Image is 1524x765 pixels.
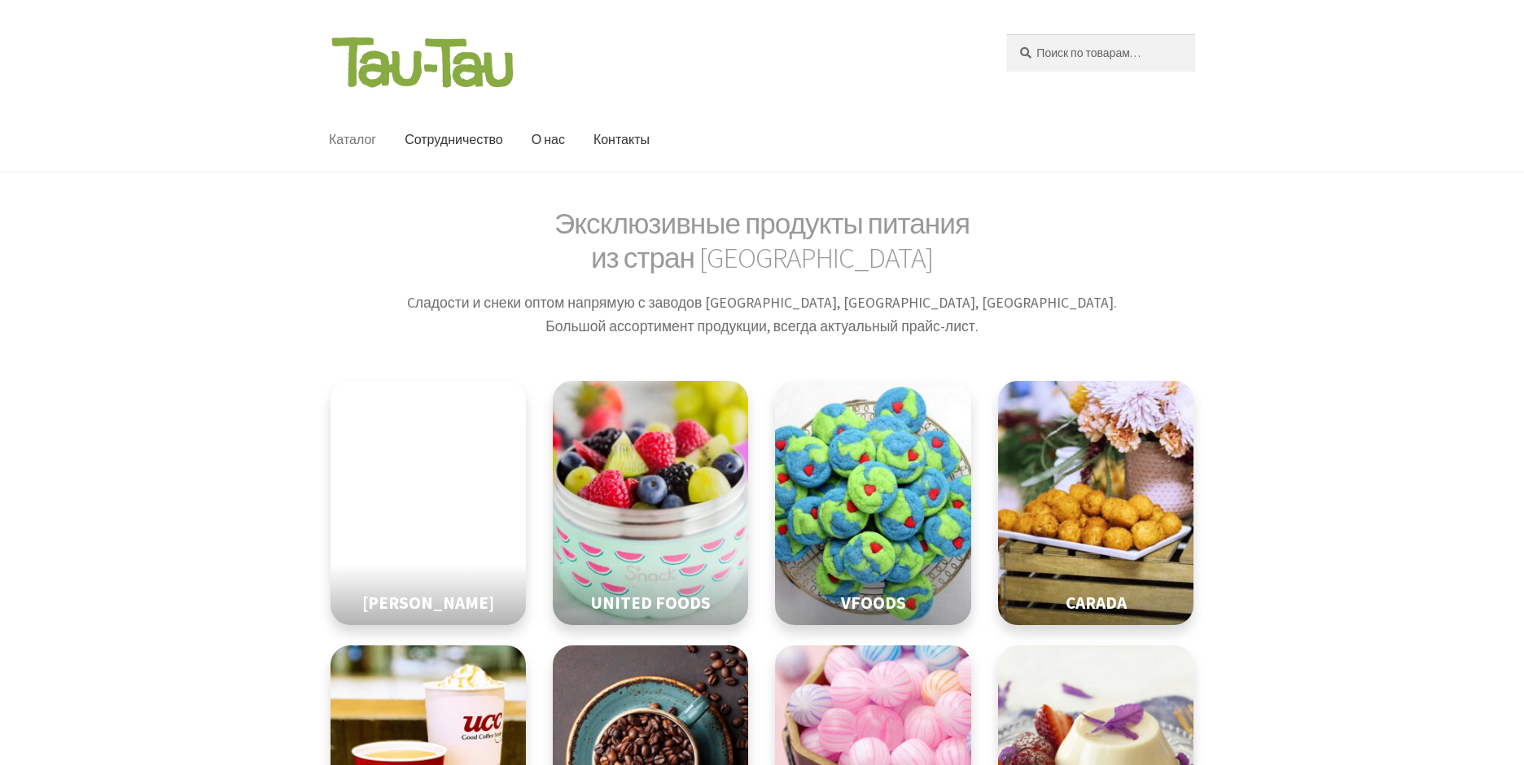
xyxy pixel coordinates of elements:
a: Сотрудничество [392,108,516,172]
a: Каталог [316,108,389,172]
span: Эксклюзивные продукты питания из стран [GEOGRAPHIC_DATA] [554,205,970,277]
a: Контакты [580,108,663,172]
a: О нас [519,108,578,172]
input: Поиск по товарам… [1007,34,1195,72]
p: Cладости и снеки оптом напрямую с заводов [GEOGRAPHIC_DATA], [GEOGRAPHIC_DATA], [GEOGRAPHIC_DATA]... [329,291,1195,338]
img: Tau-Tau [329,34,516,90]
nav: Основное меню [329,108,969,172]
